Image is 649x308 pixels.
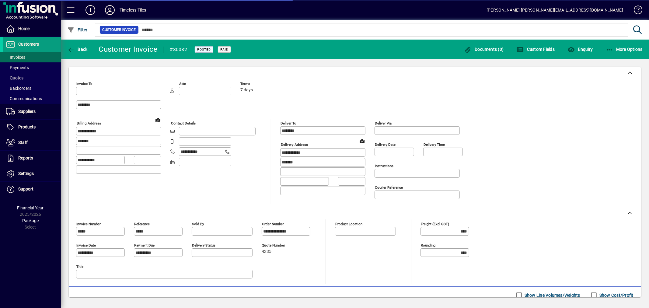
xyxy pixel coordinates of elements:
a: Suppliers [3,104,61,119]
span: Invoices [6,55,25,60]
a: Support [3,182,61,197]
button: Back [66,44,89,55]
button: Custom Fields [515,44,557,55]
a: Invoices [3,52,61,62]
span: Filter [67,27,88,32]
span: Communications [6,96,42,101]
mat-label: Freight (excl GST) [421,222,449,226]
mat-label: Delivery time [424,142,445,147]
span: Suppliers [18,109,36,114]
mat-label: Delivery date [375,142,396,147]
span: Back [67,47,88,52]
button: More Options [604,44,644,55]
a: View on map [153,115,163,124]
span: Customer Invoice [102,27,136,33]
mat-label: Invoice To [76,82,92,86]
a: Products [3,120,61,135]
a: Communications [3,93,61,104]
mat-label: Deliver via [375,121,392,125]
mat-label: Invoice number [76,222,101,226]
a: Staff [3,135,61,150]
mat-label: Title [76,264,83,269]
button: Profile [100,5,120,16]
span: Paid [220,47,229,51]
a: Knowledge Base [629,1,641,21]
div: Customer Invoice [99,44,158,54]
span: Documents (0) [464,47,504,52]
mat-label: Deliver To [281,121,296,125]
mat-label: Courier Reference [375,185,403,190]
app-page-header-button: Back [61,44,94,55]
span: 4335 [262,249,271,254]
mat-label: Sold by [192,222,204,226]
a: Reports [3,151,61,166]
button: Documents (0) [463,44,505,55]
mat-label: Product location [335,222,362,226]
span: Home [18,26,30,31]
mat-label: Invoice date [76,243,96,247]
span: Enquiry [567,47,593,52]
label: Show Line Volumes/Weights [523,292,580,298]
a: Home [3,21,61,37]
mat-label: Rounding [421,243,435,247]
span: Quote number [262,243,298,247]
span: Financial Year [17,205,44,210]
a: Backorders [3,83,61,93]
mat-label: Reference [134,222,150,226]
mat-label: Instructions [375,164,393,168]
span: Products [18,124,36,129]
span: Customers [18,42,39,47]
span: Support [18,187,33,191]
div: #80082 [170,45,187,54]
span: Settings [18,171,34,176]
a: Settings [3,166,61,181]
mat-label: Payment due [134,243,155,247]
button: Enquiry [566,44,594,55]
button: Add [81,5,100,16]
mat-label: Attn [179,82,186,86]
span: Terms [240,82,277,86]
span: More Options [606,47,643,52]
span: Payments [6,65,29,70]
span: Backorders [6,86,31,91]
label: Show Cost/Profit [598,292,633,298]
span: Quotes [6,75,23,80]
span: Package [22,218,39,223]
button: Filter [66,24,89,35]
span: Custom Fields [517,47,555,52]
a: Quotes [3,73,61,83]
mat-label: Order number [262,222,284,226]
a: View on map [357,136,367,146]
mat-label: Delivery status [192,243,215,247]
div: [PERSON_NAME] [PERSON_NAME][EMAIL_ADDRESS][DOMAIN_NAME] [487,5,623,15]
a: Payments [3,62,61,73]
span: 7 days [240,88,253,93]
span: Reports [18,156,33,160]
span: Staff [18,140,28,145]
span: Posted [197,47,211,51]
div: Timeless Tiles [120,5,146,15]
